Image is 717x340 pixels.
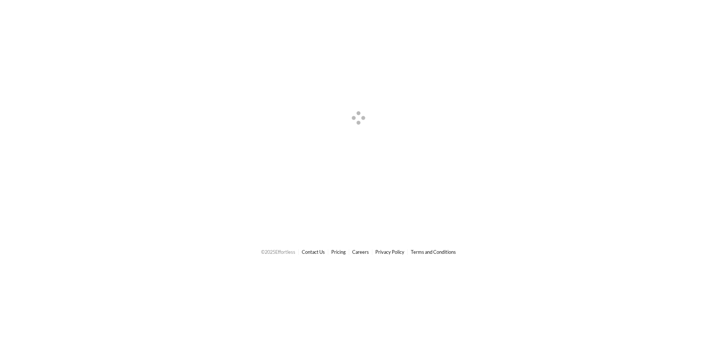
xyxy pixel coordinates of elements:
[352,249,369,255] a: Careers
[375,249,404,255] a: Privacy Policy
[302,249,325,255] a: Contact Us
[261,249,295,255] span: © 2025 Effortless
[411,249,456,255] a: Terms and Conditions
[331,249,346,255] a: Pricing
